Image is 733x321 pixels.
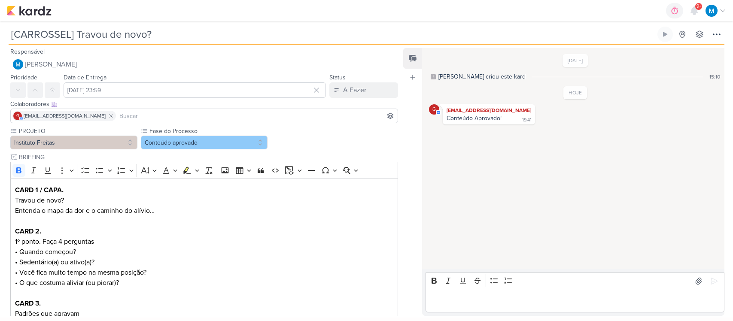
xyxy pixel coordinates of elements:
[662,31,669,38] div: Ligar relógio
[447,115,502,122] div: Conteúdo Aprovado!
[343,85,366,95] div: A Fazer
[10,100,398,109] div: Colaboradores
[13,112,22,120] div: giselyrlfreitas@gmail.com
[432,107,436,112] p: g
[64,74,106,81] label: Data de Entrega
[10,162,398,179] div: Editor toolbar
[10,57,398,72] button: [PERSON_NAME]
[329,82,398,98] button: A Fazer
[17,153,398,162] input: Texto sem título
[438,72,526,81] div: [PERSON_NAME] criou este kard
[444,106,533,115] div: [EMAIL_ADDRESS][DOMAIN_NAME]
[15,236,394,298] p: 1º ponto. Faça 4 perguntas • Quando começou? • Sedentário(a) ou ativo(a)? • Você fica muito tempo...
[426,273,724,289] div: Editor toolbar
[118,111,396,121] input: Buscar
[9,27,656,42] input: Kard Sem Título
[141,136,268,149] button: Conteúdo aprovado
[10,48,45,55] label: Responsável
[25,59,77,70] span: [PERSON_NAME]
[18,127,137,136] label: PROJETO
[10,74,37,81] label: Prioridade
[706,5,718,17] img: MARIANA MIRANDA
[149,127,268,136] label: Fase do Processo
[15,186,64,194] strong: CARD 1 / CAPA.
[10,136,137,149] button: Instituto Freitas
[64,82,326,98] input: Select a date
[16,114,19,118] p: g
[709,73,720,81] div: 15:10
[429,104,439,115] div: giselyrlfreitas@gmail.com
[697,3,701,10] span: 9+
[426,289,724,312] div: Editor editing area: main
[15,195,394,206] p: Travou de novo?
[15,227,41,236] strong: CARD 2.
[329,74,346,81] label: Status
[13,59,23,70] img: MARIANA MIRANDA
[24,112,106,120] span: [EMAIL_ADDRESS][DOMAIN_NAME]
[522,117,532,124] div: 19:41
[15,299,41,308] strong: CARD 3.
[15,206,394,216] p: Entenda o mapa da dor e o caminho do alívio…
[7,6,52,16] img: kardz.app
